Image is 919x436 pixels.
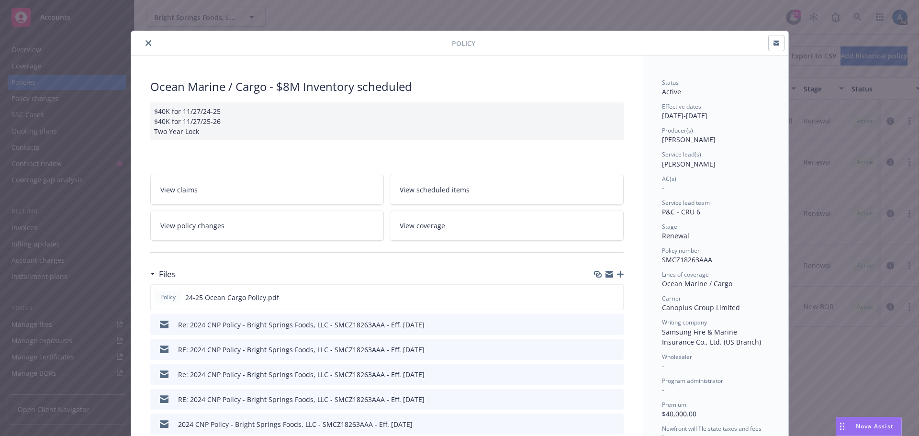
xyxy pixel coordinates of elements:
span: Program administrator [662,377,723,385]
span: Carrier [662,294,681,302]
button: preview file [611,320,620,330]
span: [PERSON_NAME] [662,135,716,144]
div: [DATE] - [DATE] [662,102,769,121]
span: Wholesaler [662,353,692,361]
span: Status [662,78,679,87]
span: - [662,361,664,370]
span: Nova Assist [856,422,894,430]
span: Ocean Marine / Cargo [662,279,732,288]
button: preview file [611,345,620,355]
span: Stage [662,223,677,231]
span: Newfront will file state taxes and fees [662,425,762,433]
span: AC(s) [662,175,676,183]
button: download file [596,369,604,380]
button: download file [596,345,604,355]
div: Re: 2024 CNP Policy - Bright Springs Foods, LLC - SMCZ18263AAA - Eff. [DATE] [178,320,425,330]
a: View claims [150,175,384,205]
button: Nova Assist [836,417,902,436]
div: Drag to move [836,417,848,436]
span: Writing company [662,318,707,326]
span: View coverage [400,221,445,231]
span: Lines of coverage [662,270,709,279]
span: [PERSON_NAME] [662,159,716,168]
span: Policy [158,293,178,302]
span: P&C - CRU 6 [662,207,700,216]
button: close [143,37,154,49]
span: Policy [452,38,475,48]
div: RE: 2024 CNP Policy - Bright Springs Foods, LLC - SMCZ18263AAA - Eff. [DATE] [178,345,425,355]
button: download file [596,320,604,330]
a: View coverage [390,211,624,241]
button: preview file [611,292,619,302]
button: download file [595,292,603,302]
span: - [662,385,664,394]
div: Ocean Marine / Cargo - $8M Inventory scheduled [150,78,624,95]
h3: Files [159,268,176,280]
div: Re: 2024 CNP Policy - Bright Springs Foods, LLC - SMCZ18263AAA - Eff. [DATE] [178,369,425,380]
button: download file [596,419,604,429]
button: preview file [611,394,620,404]
span: Samsung Fire & Marine Insurance Co., Ltd. (US Branch) [662,327,761,347]
span: Effective dates [662,102,701,111]
span: - [662,183,664,192]
span: View claims [160,185,198,195]
span: Premium [662,401,686,409]
span: Service lead(s) [662,150,701,158]
span: SMCZ18263AAA [662,255,712,264]
a: View policy changes [150,211,384,241]
div: Files [150,268,176,280]
button: preview file [611,369,620,380]
span: Canopius Group Limited [662,303,740,312]
span: 24-25 Ocean Cargo Policy.pdf [185,292,279,302]
button: download file [596,394,604,404]
button: preview file [611,419,620,429]
a: View scheduled items [390,175,624,205]
span: View policy changes [160,221,224,231]
span: $40,000.00 [662,409,696,418]
span: View scheduled items [400,185,470,195]
span: Service lead team [662,199,710,207]
div: 2024 CNP Policy - Bright Springs Foods, LLC - SMCZ18263AAA - Eff. [DATE] [178,419,413,429]
span: Renewal [662,231,689,240]
div: $40K for 11/27/24-25 $40K for 11/27/25-26 Two Year Lock [150,102,624,140]
span: Policy number [662,246,700,255]
div: RE: 2024 CNP Policy - Bright Springs Foods, LLC - SMCZ18263AAA - Eff. [DATE] [178,394,425,404]
span: Active [662,87,681,96]
span: Producer(s) [662,126,693,134]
